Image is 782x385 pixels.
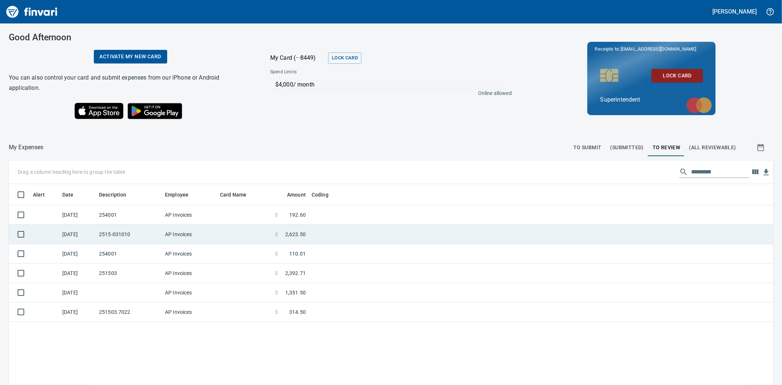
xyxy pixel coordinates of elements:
[74,103,124,119] img: Download on the App Store
[9,143,44,152] nav: breadcrumb
[285,231,306,238] span: 2,623.50
[312,190,338,199] span: Coding
[162,283,217,302] td: AP Invoices
[96,225,162,244] td: 2515-031010
[287,190,306,199] span: Amount
[9,73,252,93] h6: You can also control your card and submit expenses from our iPhone or Android application.
[99,190,126,199] span: Description
[220,190,246,199] span: Card Name
[94,50,167,63] a: Activate my new card
[275,80,507,89] p: $4,000 / month
[600,95,703,104] p: Superintendent
[289,308,306,316] span: 314.50
[33,190,54,199] span: Alert
[9,32,252,43] h3: Good Afternoon
[270,69,404,76] span: Spend Limits
[573,143,602,152] span: To Submit
[595,45,708,53] p: Receipts to:
[165,190,188,199] span: Employee
[689,143,736,152] span: (All Reviewable)
[683,93,716,117] img: mastercard.svg
[275,211,278,219] span: $
[713,8,757,15] h5: [PERSON_NAME]
[162,302,217,322] td: AP Invoices
[328,52,361,64] button: Lock Card
[610,143,644,152] span: (Submitted)
[33,190,45,199] span: Alert
[657,71,697,80] span: Lock Card
[275,289,278,296] span: $
[124,99,187,123] img: Get it on Google Play
[59,205,96,225] td: [DATE]
[62,190,74,199] span: Date
[165,190,198,199] span: Employee
[162,264,217,283] td: AP Invoices
[99,190,136,199] span: Description
[275,250,278,257] span: $
[162,205,217,225] td: AP Invoices
[18,168,125,176] p: Drag a column heading here to group the table
[96,244,162,264] td: 254001
[162,225,217,244] td: AP Invoices
[59,225,96,244] td: [DATE]
[62,190,83,199] span: Date
[270,54,325,62] p: My Card (···8449)
[275,269,278,277] span: $
[711,6,759,17] button: [PERSON_NAME]
[289,250,306,257] span: 110.01
[59,264,96,283] td: [DATE]
[278,190,306,199] span: Amount
[220,190,256,199] span: Card Name
[761,167,772,178] button: Download Table
[651,69,703,82] button: Lock Card
[100,52,161,61] span: Activate my new card
[750,166,761,177] button: Choose columns to display
[264,89,512,97] p: Online allowed
[4,3,59,21] img: Finvari
[96,302,162,322] td: 251503.7022
[620,45,697,52] span: [EMAIL_ADDRESS][DOMAIN_NAME]
[275,308,278,316] span: $
[96,205,162,225] td: 254001
[750,139,773,156] button: Show transactions within a particular date range
[332,54,358,62] span: Lock Card
[285,269,306,277] span: 2,392.71
[275,231,278,238] span: $
[59,283,96,302] td: [DATE]
[162,244,217,264] td: AP Invoices
[285,289,306,296] span: 1,351.50
[96,264,162,283] td: 251503
[59,302,96,322] td: [DATE]
[59,244,96,264] td: [DATE]
[653,143,680,152] span: To Review
[9,143,44,152] p: My Expenses
[312,190,328,199] span: Coding
[289,211,306,219] span: 192.60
